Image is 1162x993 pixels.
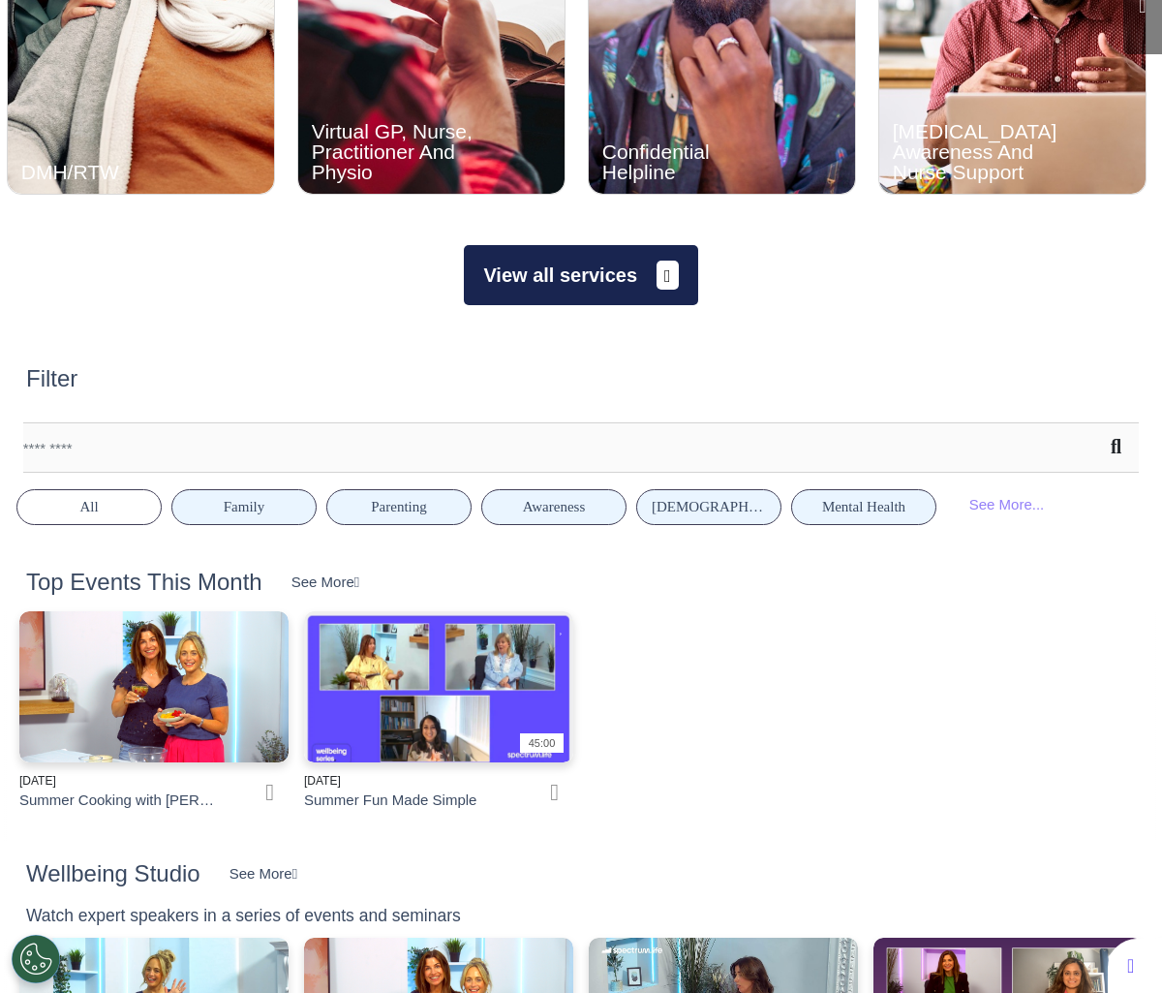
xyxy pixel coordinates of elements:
div: See More [291,572,360,594]
h2: Wellbeing Studio [26,860,200,888]
button: Awareness [481,489,627,525]
div: Summer Fun Made Simple [304,790,476,812]
div: [DATE] [19,772,222,790]
div: Watch expert speakers in a series of events and seminars [26,903,461,928]
img: Summer+Fun+Made+Simple.JPG [304,611,573,762]
button: Mental Health [791,489,936,525]
button: View all services [464,245,697,305]
div: [MEDICAL_DATA] Awareness And Nurse Support [893,121,1080,182]
button: [DEMOGRAPHIC_DATA] Health [636,489,781,525]
h2: Filter [26,365,77,393]
button: Parenting [326,489,472,525]
button: Family [171,489,317,525]
div: See More... [946,487,1067,523]
div: 45:00 [520,733,564,754]
div: [DATE] [304,772,506,790]
div: Virtual GP, Nurse, Practitioner And Physio [312,121,499,182]
h2: Top Events This Month [26,569,262,597]
div: See More [229,863,298,885]
div: DMH/RTW [21,162,208,182]
div: Summer Cooking with [PERSON_NAME]: Fresh Flavours and Feel-Good Food [19,790,222,812]
button: All [16,489,162,525]
button: Open Preferences [12,935,60,983]
div: Confidential Helpline [602,141,789,182]
img: clare+and+ais.png [19,611,289,762]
